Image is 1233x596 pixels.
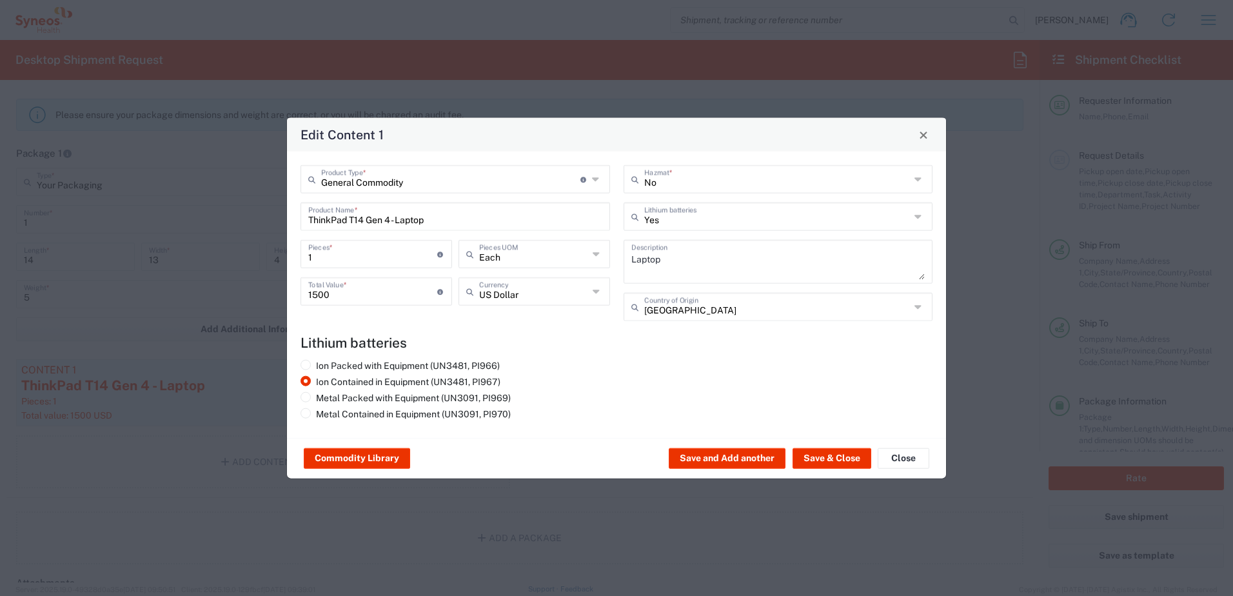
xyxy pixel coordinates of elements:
[914,126,932,144] button: Close
[301,335,932,351] h4: Lithium batteries
[669,448,785,469] button: Save and Add another
[304,448,410,469] button: Commodity Library
[301,360,500,372] label: Ion Packed with Equipment (UN3481, PI966)
[878,448,929,469] button: Close
[301,408,511,420] label: Metal Contained in Equipment (UN3091, PI970)
[301,392,511,404] label: Metal Packed with Equipment (UN3091, PI969)
[301,376,500,388] label: Ion Contained in Equipment (UN3481, PI967)
[301,125,384,144] h4: Edit Content 1
[793,448,871,469] button: Save & Close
